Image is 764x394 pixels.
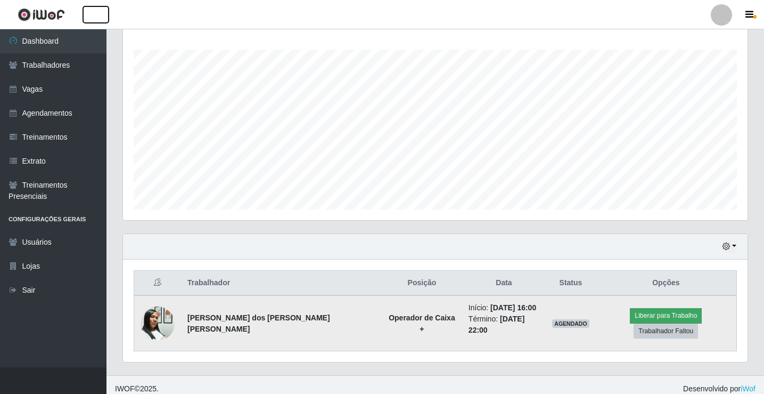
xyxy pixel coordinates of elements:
[596,271,737,296] th: Opções
[634,324,698,339] button: Trabalhador Faltou
[741,384,755,393] a: iWof
[630,308,702,323] button: Liberar para Trabalho
[115,384,135,393] span: IWOF
[187,313,330,333] strong: [PERSON_NAME] dos [PERSON_NAME] [PERSON_NAME]
[141,301,175,346] img: 1749044335757.jpeg
[389,313,455,333] strong: Operador de Caixa +
[18,8,65,21] img: CoreUI Logo
[552,319,589,328] span: AGENDADO
[469,302,539,313] li: Início:
[469,313,539,336] li: Término:
[546,271,596,296] th: Status
[382,271,462,296] th: Posição
[490,303,536,312] time: [DATE] 16:00
[181,271,382,296] th: Trabalhador
[462,271,546,296] th: Data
